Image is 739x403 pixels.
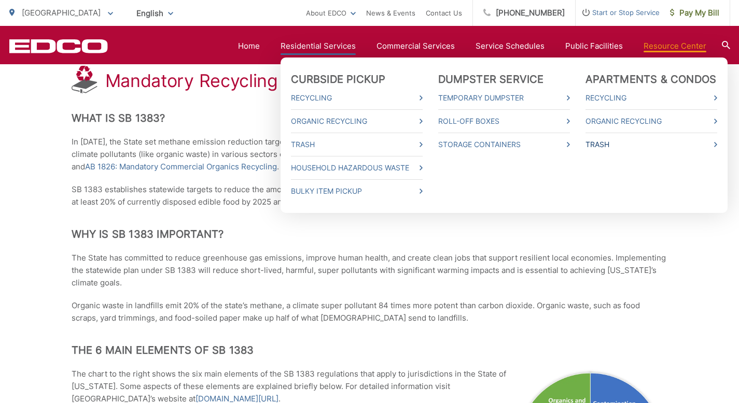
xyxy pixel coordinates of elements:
a: Bulky Item Pickup [291,185,423,197]
a: Organic Recycling [291,115,423,127]
a: Recycling [585,92,717,104]
h2: The 6 Main Elements of SB 1383 [72,344,668,356]
h2: Why is SB 1383 Important? [72,228,668,240]
a: Public Facilities [565,40,623,52]
a: Home [238,40,260,52]
p: Organic waste in landfills emit 20% of the state’s methane, a climate super pollutant 84 times mo... [72,299,668,324]
a: Commercial Services [377,40,455,52]
p: SB 1383 establishes statewide targets to reduce the amount of organic waste disposed of in landfi... [72,183,668,208]
span: Pay My Bill [670,7,719,19]
h2: What is SB 1383? [72,112,668,124]
a: About EDCO [306,7,356,19]
span: English [129,4,181,22]
a: Contact Us [426,7,462,19]
span: [GEOGRAPHIC_DATA] [22,8,101,18]
a: Resource Center [644,40,706,52]
a: Organic Recycling [585,115,717,127]
a: Temporary Dumpster [438,92,570,104]
a: Household Hazardous Waste [291,162,423,174]
a: News & Events [366,7,415,19]
h1: Mandatory Recycling Requirements [105,70,397,91]
a: Recycling [291,92,423,104]
a: Residential Services [281,40,356,52]
a: Trash [291,138,423,151]
a: Curbside Pickup [291,73,386,85]
a: Roll-Off Boxes [438,115,570,127]
a: EDCD logo. Return to the homepage. [9,39,108,53]
a: AB 1826: Mandatory Commercial Organics Recycling [85,161,277,173]
a: Trash [585,138,717,151]
a: Apartments & Condos [585,73,717,85]
a: Storage Containers [438,138,570,151]
p: In [DATE], the State set methane emission reduction targets for [US_STATE] in Senate Bill 1383, i... [72,136,668,173]
p: The State has committed to reduce greenhouse gas emissions, improve human health, and create clea... [72,252,668,289]
a: Service Schedules [476,40,545,52]
a: Dumpster Service [438,73,544,85]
